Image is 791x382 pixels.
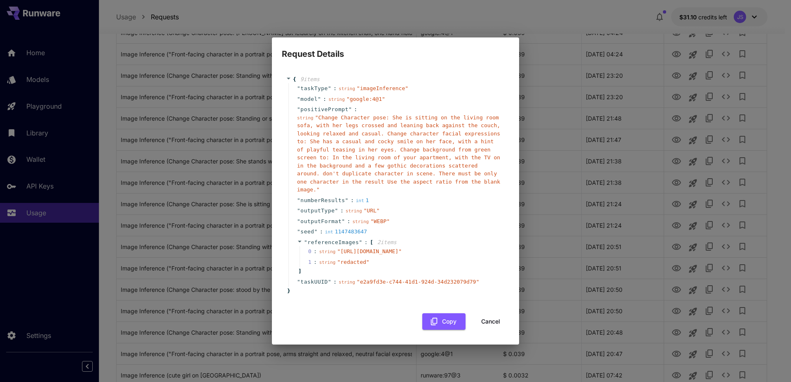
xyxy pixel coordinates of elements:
span: [ [370,238,373,247]
span: " [297,85,300,91]
span: " [304,239,307,245]
span: " [335,207,338,214]
span: " [297,218,300,224]
span: 9 item s [300,76,320,82]
span: ] [297,267,302,275]
span: " [297,228,300,235]
span: " [URL][DOMAIN_NAME] " [337,248,402,254]
span: 2 item s [377,239,397,245]
span: " redacted " [337,259,369,265]
span: string [352,219,369,224]
span: " URL " [364,207,380,214]
span: string [319,249,336,254]
span: taskType [300,84,328,93]
div: 1147483647 [325,228,367,236]
span: outputType [300,207,335,215]
span: " google:4@1 " [346,96,385,102]
span: : [333,278,337,286]
span: outputFormat [300,217,342,226]
span: " [318,96,321,102]
span: " [328,85,331,91]
span: int [325,229,333,235]
span: " [345,197,349,203]
span: { [293,75,296,84]
span: seed [300,228,314,236]
span: } [286,287,290,295]
span: string [346,208,362,214]
span: : [347,217,351,226]
button: Copy [422,313,466,330]
span: string [339,86,355,91]
div: : [314,258,317,266]
div: : [314,247,317,256]
span: : [365,238,368,247]
span: " WEBP " [370,218,390,224]
span: numberResults [300,196,345,205]
span: " [349,106,352,112]
span: " [328,279,331,285]
span: string [297,115,314,121]
span: " [297,279,300,285]
span: " e2a9fd3e-c744-41d1-924d-34d232079d79 " [357,279,479,285]
span: 1 [308,258,319,266]
span: : [354,105,357,114]
span: : [333,84,337,93]
span: positivePrompt [300,105,349,114]
button: Cancel [472,313,509,330]
div: 1 [356,196,369,205]
span: " [297,207,300,214]
span: taskUUID [300,278,328,286]
span: string [339,280,355,285]
span: " [342,218,345,224]
span: " Change Character pose: She is sitting on the living room sofa, with her legs crossed and leanin... [297,114,500,193]
span: : [340,207,344,215]
span: string [319,260,336,265]
span: model [300,95,318,103]
span: " imageInference " [357,85,408,91]
span: " [314,228,318,235]
span: : [351,196,354,205]
span: string [328,97,345,102]
span: " [297,96,300,102]
span: referenceImages [307,239,359,245]
h2: Request Details [272,37,519,61]
span: " [297,106,300,112]
span: int [356,198,364,203]
span: " [359,239,362,245]
span: : [320,228,323,236]
span: : [323,95,326,103]
span: " [297,197,300,203]
span: 0 [308,247,319,256]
